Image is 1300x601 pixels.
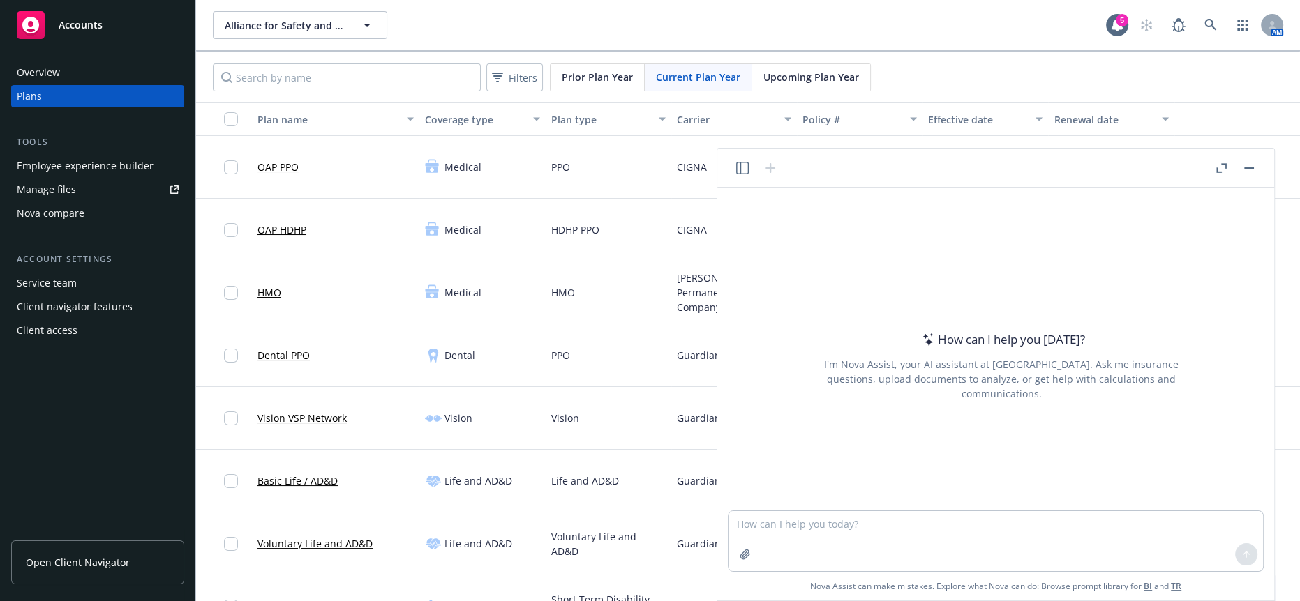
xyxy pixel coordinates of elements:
[922,102,1048,136] button: Effective date
[59,20,103,31] span: Accounts
[1144,580,1152,592] a: BI
[11,272,184,294] a: Service team
[224,286,238,300] input: Toggle Row Selected
[677,160,707,174] span: CIGNA
[486,63,543,91] button: Filters
[677,411,721,425] span: Guardian
[257,473,338,488] a: Basic Life / AD&D
[551,529,666,558] span: Voluntary Life and AD&D
[677,271,791,314] span: [PERSON_NAME] Permanente Insurance Company
[444,473,512,488] span: Life and AD&D
[257,285,281,300] a: HMO
[225,18,345,33] span: Alliance for Safety and Justice
[918,330,1085,349] div: How can I help you [DATE]?
[11,155,184,177] a: Employee experience builder
[444,160,481,174] span: Medical
[257,160,299,174] a: OAP PPO
[551,285,575,300] span: HMO
[419,102,545,136] button: Coverage type
[509,70,537,85] span: Filters
[1197,11,1225,39] a: Search
[257,222,306,237] a: OAP HDHP
[1171,580,1181,592] a: TR
[11,319,184,342] a: Client access
[425,112,524,127] div: Coverage type
[213,63,481,91] input: Search by name
[562,70,633,84] span: Prior Plan Year
[224,349,238,363] input: Toggle Row Selected
[17,296,133,318] div: Client navigator features
[1229,11,1257,39] a: Switch app
[11,135,184,149] div: Tools
[928,112,1027,127] div: Effective date
[444,536,512,551] span: Life and AD&D
[763,70,859,84] span: Upcoming Plan Year
[17,319,77,342] div: Client access
[489,68,540,88] span: Filters
[551,112,650,127] div: Plan type
[444,222,481,237] span: Medical
[444,348,475,363] span: Dental
[257,536,373,551] a: Voluntary Life and AD&D
[17,155,154,177] div: Employee experience builder
[11,178,184,201] a: Manage files
[671,102,797,136] button: Carrier
[224,160,238,174] input: Toggle Row Selected
[677,536,721,551] span: Guardian
[17,178,76,201] div: Manage files
[257,411,347,425] a: Vision VSP Network
[252,102,419,136] button: Plan name
[11,61,184,84] a: Overview
[551,411,579,425] span: Vision
[551,160,570,174] span: PPO
[17,85,42,107] div: Plans
[224,411,238,425] input: Toggle Row Selected
[26,555,130,570] span: Open Client Navigator
[1133,11,1160,39] a: Start snowing
[17,61,60,84] div: Overview
[1116,14,1128,26] div: 5
[257,112,398,127] div: Plan name
[677,348,721,363] span: Guardian
[805,357,1197,401] div: I'm Nova Assist, your AI assistant at [GEOGRAPHIC_DATA]. Ask me insurance questions, upload docum...
[224,474,238,488] input: Toggle Row Selected
[656,70,740,84] span: Current Plan Year
[551,348,570,363] span: PPO
[1165,11,1193,39] a: Report a Bug
[802,112,902,127] div: Policy #
[224,223,238,237] input: Toggle Row Selected
[677,473,721,488] span: Guardian
[551,473,619,488] span: Life and AD&D
[11,85,184,107] a: Plans
[677,222,707,237] span: CIGNA
[444,411,472,425] span: Vision
[444,285,481,300] span: Medical
[224,112,238,126] input: Select all
[546,102,671,136] button: Plan type
[11,252,184,266] div: Account settings
[1054,112,1153,127] div: Renewal date
[677,112,776,127] div: Carrier
[11,202,184,225] a: Nova compare
[11,6,184,45] a: Accounts
[224,537,238,551] input: Toggle Row Selected
[17,272,77,294] div: Service team
[551,222,599,237] span: HDHP PPO
[17,202,84,225] div: Nova compare
[797,102,922,136] button: Policy #
[213,11,387,39] button: Alliance for Safety and Justice
[1048,102,1174,136] button: Renewal date
[257,348,310,363] a: Dental PPO
[11,296,184,318] a: Client navigator features
[810,572,1181,600] span: Nova Assist can make mistakes. Explore what Nova can do: Browse prompt library for and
